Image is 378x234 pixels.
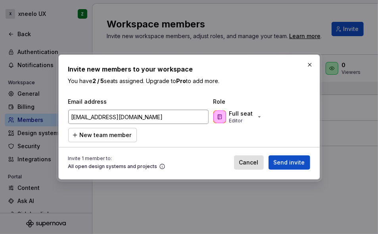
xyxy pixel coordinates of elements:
button: Cancel [234,155,264,170]
button: New team member [68,128,137,142]
span: Role [213,98,293,106]
span: New team member [80,131,132,139]
span: Invite 1 member to: [68,155,165,162]
span: Cancel [239,159,259,166]
b: 2 / 5 [93,77,104,84]
b: Pro [177,77,186,84]
span: Email address [68,98,210,106]
span: Send invite [274,159,305,166]
p: Full seat [229,110,253,118]
h2: Invite new members to your workspace [68,64,310,74]
button: Send invite [269,155,310,170]
span: All open design systems and projects [68,163,157,170]
p: You have seats assigned. Upgrade to to add more. [68,77,310,85]
p: Editor [229,118,243,124]
button: Full seatEditor [212,109,266,125]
